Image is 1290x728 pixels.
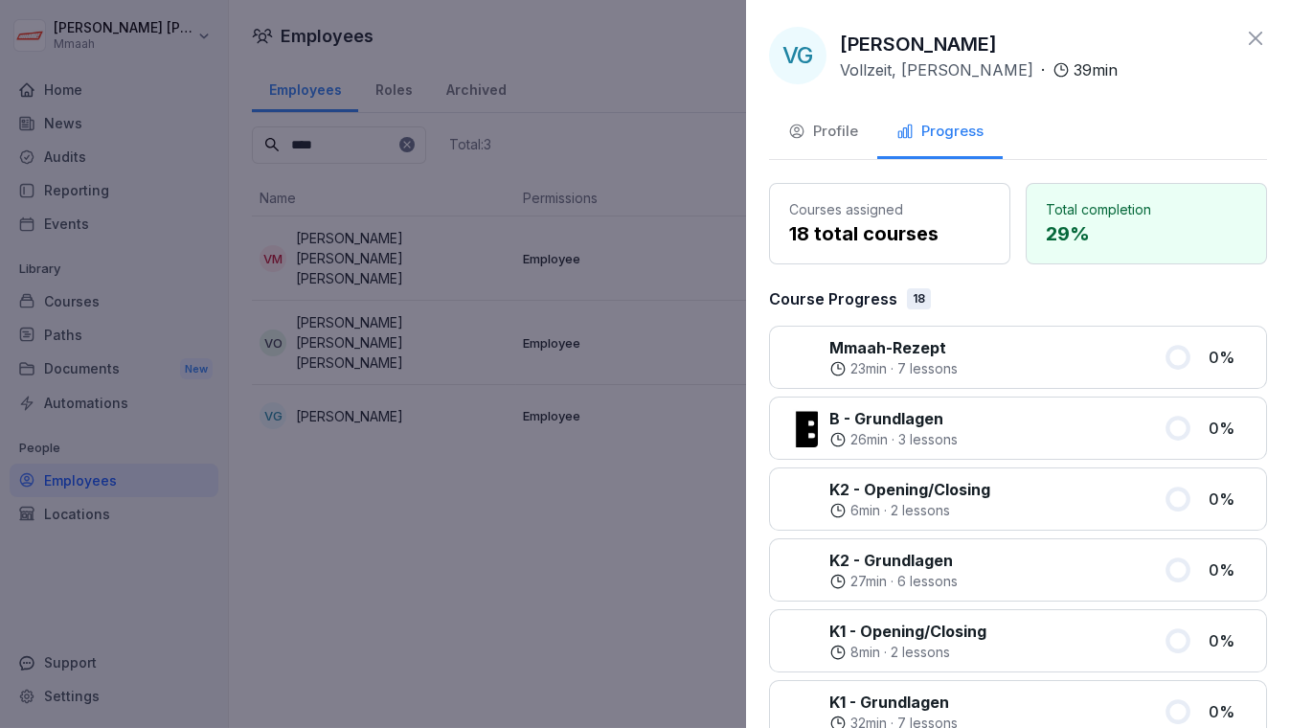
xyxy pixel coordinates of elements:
button: Profile [769,107,877,159]
p: 29 % [1046,219,1247,248]
p: 39 min [1074,58,1118,81]
p: 0 % [1209,488,1256,511]
p: 7 lessons [897,359,958,378]
p: 6 min [850,501,880,520]
p: 3 lessons [898,430,958,449]
div: VG [769,27,826,84]
p: Mmaah-Rezept [829,336,958,359]
p: [PERSON_NAME] [840,30,997,58]
p: 8 min [850,643,880,662]
p: K2 - Opening/Closing [829,478,990,501]
div: Profile [788,121,858,143]
p: 2 lessons [891,501,950,520]
div: · [840,58,1118,81]
p: 2 lessons [891,643,950,662]
p: Courses assigned [789,199,990,219]
p: 18 total courses [789,219,990,248]
div: Progress [896,121,984,143]
p: Course Progress [769,287,897,310]
p: 0 % [1209,558,1256,581]
button: Progress [877,107,1003,159]
div: · [829,643,986,662]
p: 6 lessons [897,572,958,591]
p: K1 - Opening/Closing [829,620,986,643]
p: 0 % [1209,700,1256,723]
p: K2 - Grundlagen [829,549,958,572]
p: 23 min [850,359,887,378]
div: · [829,501,990,520]
p: 0 % [1209,417,1256,440]
div: · [829,359,958,378]
div: · [829,572,958,591]
p: B - Grundlagen [829,407,958,430]
p: 27 min [850,572,887,591]
div: 18 [907,288,931,309]
div: · [829,430,958,449]
p: 26 min [850,430,888,449]
p: Total completion [1046,199,1247,219]
p: 0 % [1209,629,1256,652]
p: 0 % [1209,346,1256,369]
p: Vollzeit, [PERSON_NAME] [840,58,1033,81]
p: K1 - Grundlagen [829,691,958,714]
